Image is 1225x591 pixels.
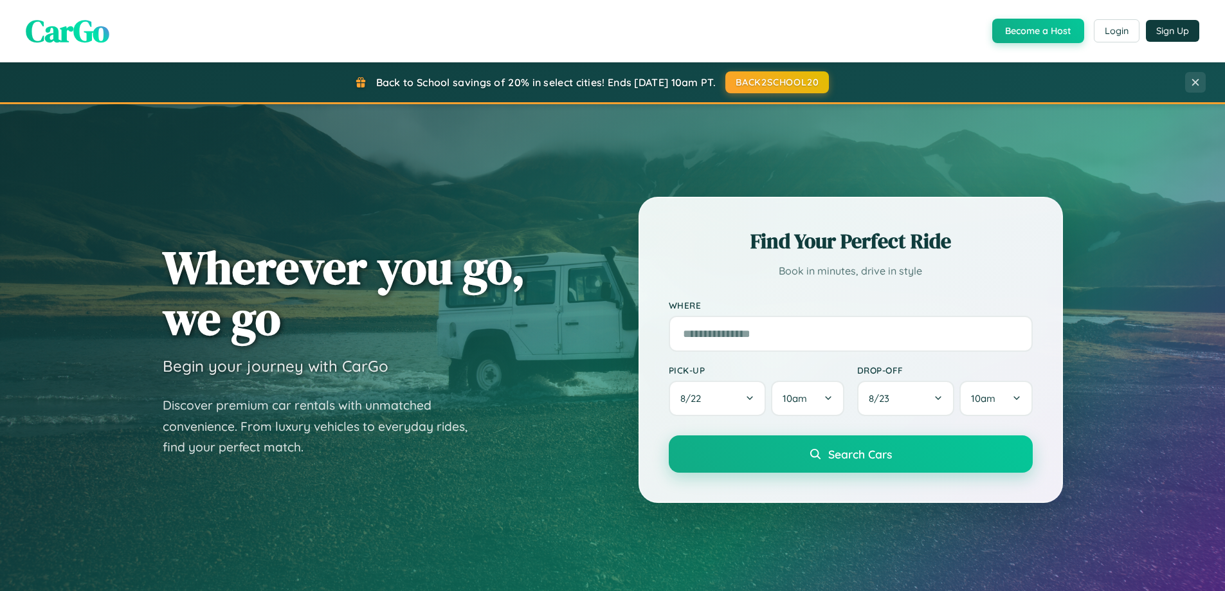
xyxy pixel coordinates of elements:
label: Where [669,300,1033,311]
h3: Begin your journey with CarGo [163,356,388,376]
h1: Wherever you go, we go [163,242,525,343]
p: Discover premium car rentals with unmatched convenience. From luxury vehicles to everyday rides, ... [163,395,484,458]
span: Search Cars [828,447,892,461]
button: 8/23 [857,381,955,416]
button: 10am [959,381,1032,416]
button: 10am [771,381,844,416]
button: BACK2SCHOOL20 [725,71,829,93]
p: Book in minutes, drive in style [669,262,1033,280]
label: Pick-up [669,365,844,376]
span: 10am [971,392,995,405]
span: Back to School savings of 20% in select cities! Ends [DATE] 10am PT. [376,76,716,89]
button: Search Cars [669,435,1033,473]
button: 8/22 [669,381,767,416]
span: 8 / 22 [680,392,707,405]
button: Become a Host [992,19,1084,43]
label: Drop-off [857,365,1033,376]
span: CarGo [26,10,109,52]
button: Sign Up [1146,20,1199,42]
button: Login [1094,19,1139,42]
span: 10am [783,392,807,405]
h2: Find Your Perfect Ride [669,227,1033,255]
span: 8 / 23 [869,392,896,405]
